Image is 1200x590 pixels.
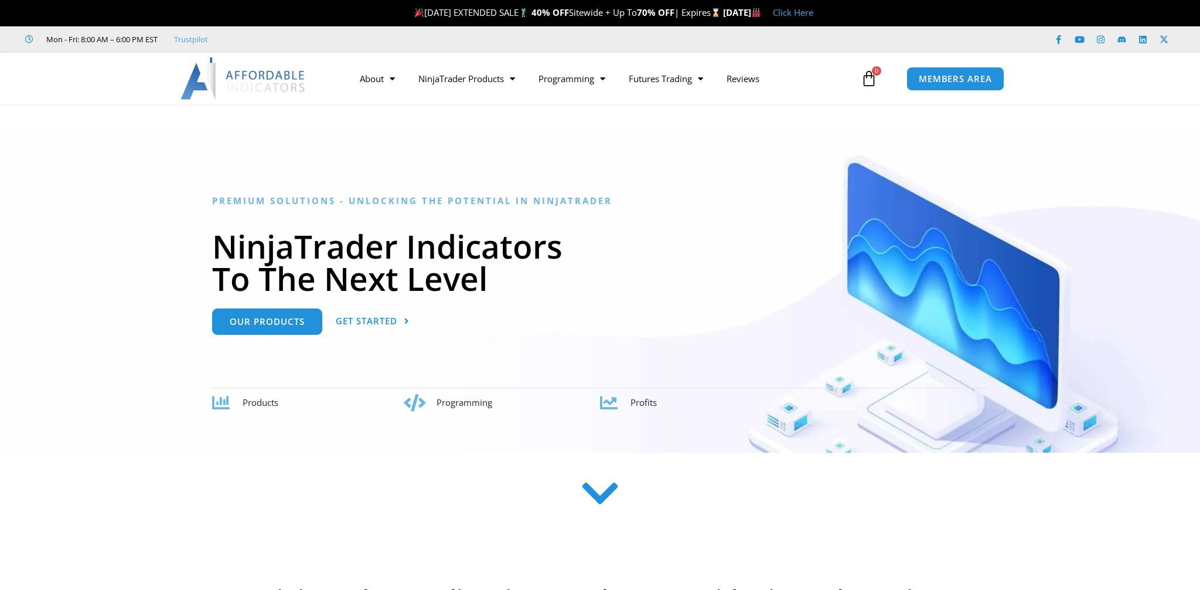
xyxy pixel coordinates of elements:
[415,8,424,17] img: 🎉
[348,65,858,92] nav: Menu
[174,32,208,46] a: Trustpilot
[872,66,881,76] span: 0
[919,74,992,83] span: MEMBERS AREA
[407,65,527,92] a: NinjaTrader Products
[212,230,988,294] h1: NinjaTrader Indicators To The Next Level
[527,65,617,92] a: Programming
[617,65,715,92] a: Futures Trading
[630,396,657,408] span: Profits
[531,6,569,18] strong: 40% OFF
[711,8,720,17] img: ⌛
[230,317,305,326] span: Our Products
[723,6,761,18] strong: [DATE]
[180,57,306,100] img: LogoAI | Affordable Indicators – NinjaTrader
[212,195,988,206] h6: Premium Solutions - Unlocking the Potential in NinjaTrader
[906,67,1004,91] a: MEMBERS AREA
[637,6,674,18] strong: 70% OFF
[336,308,410,335] a: Get Started
[773,6,813,18] a: Click Here
[243,396,278,408] span: Products
[43,32,158,46] span: Mon - Fri: 8:00 AM – 6:00 PM EST
[212,308,322,335] a: Our Products
[437,396,492,408] span: Programming
[519,8,528,17] img: 🏌️‍♂️
[843,62,895,96] a: 0
[348,65,407,92] a: About
[412,6,722,18] span: [DATE] EXTENDED SALE Sitewide + Up To | Expires
[715,65,771,92] a: Reviews
[336,317,397,325] span: Get Started
[752,8,761,17] img: 🏭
